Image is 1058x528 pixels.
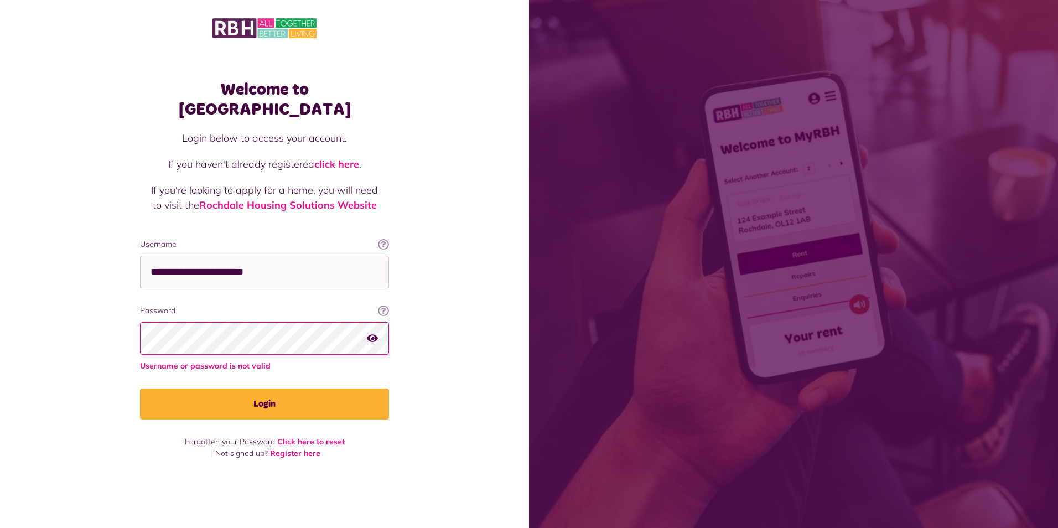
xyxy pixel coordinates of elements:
[140,80,389,120] h1: Welcome to [GEOGRAPHIC_DATA]
[277,437,345,447] a: Click here to reset
[140,239,389,250] label: Username
[140,360,389,372] span: Username or password is not valid
[185,437,275,447] span: Forgotten your Password
[215,448,268,458] span: Not signed up?
[151,183,378,213] p: If you're looking to apply for a home, you will need to visit the
[270,448,320,458] a: Register here
[314,158,359,170] a: click here
[140,305,389,317] label: Password
[151,157,378,172] p: If you haven't already registered .
[199,199,377,211] a: Rochdale Housing Solutions Website
[140,389,389,420] button: Login
[151,131,378,146] p: Login below to access your account.
[212,17,317,40] img: MyRBH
